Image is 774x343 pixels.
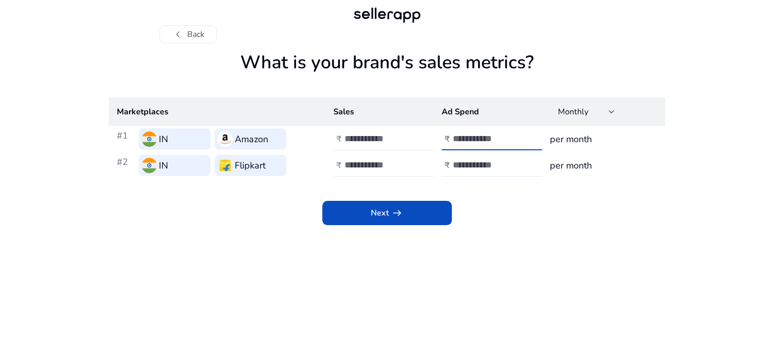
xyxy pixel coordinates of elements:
[325,98,434,126] th: Sales
[550,158,657,173] h3: per month
[159,25,217,44] button: chevron_leftBack
[142,132,157,147] img: in.svg
[142,158,157,173] img: in.svg
[336,135,341,144] h4: ₹
[445,135,450,144] h4: ₹
[322,201,452,225] button: Nextarrow_right_alt
[117,155,135,176] h3: #2
[159,132,168,146] h3: IN
[172,28,184,40] span: chevron_left
[550,132,657,146] h3: per month
[235,158,266,173] h3: Flipkart
[391,207,403,219] span: arrow_right_alt
[109,52,665,98] h1: What is your brand's sales metrics?
[445,161,450,170] h4: ₹
[558,106,588,117] span: Monthly
[336,161,341,170] h4: ₹
[109,98,325,126] th: Marketplaces
[235,132,268,146] h3: Amazon
[159,158,168,173] h3: IN
[371,207,403,219] span: Next
[117,128,135,150] h3: #1
[434,98,542,126] th: Ad Spend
